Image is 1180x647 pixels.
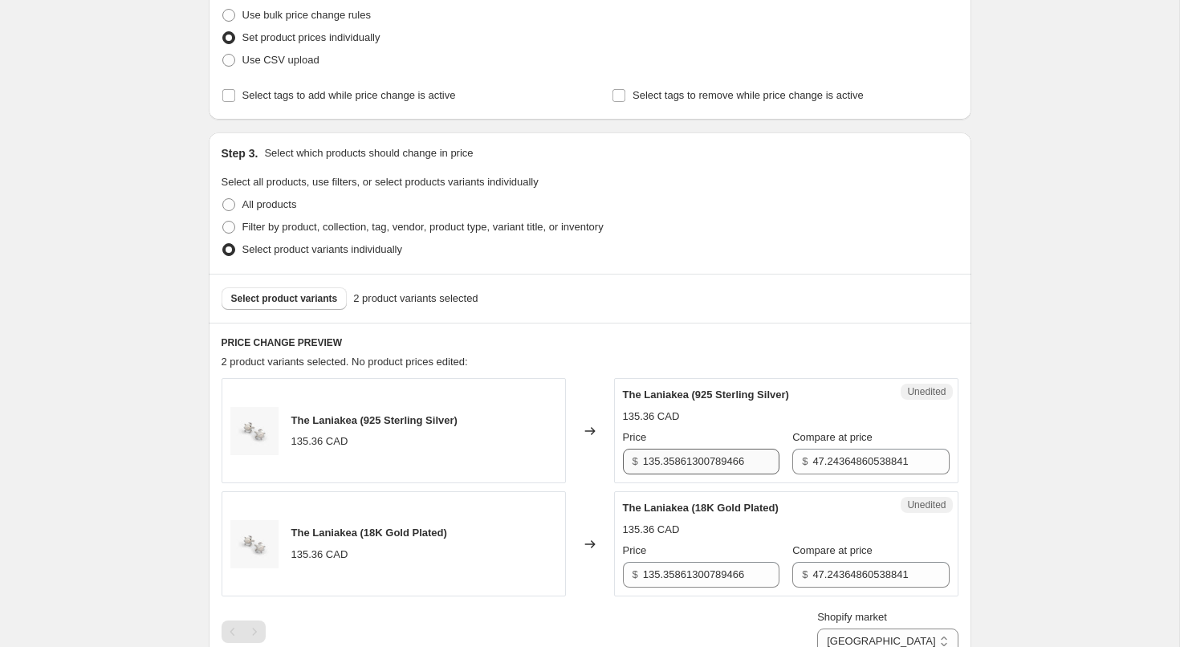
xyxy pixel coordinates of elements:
span: Unedited [907,385,946,398]
span: Select product variants individually [242,243,402,255]
span: Compare at price [792,544,873,556]
span: Price [623,544,647,556]
nav: Pagination [222,621,266,643]
span: Select tags to add while price change is active [242,89,456,101]
span: Select all products, use filters, or select products variants individually [222,176,539,188]
button: Select product variants [222,287,348,310]
h2: Step 3. [222,145,258,161]
span: Select product variants [231,292,338,305]
span: Select tags to remove while price change is active [633,89,864,101]
span: 2 product variants selected. No product prices edited: [222,356,468,368]
span: The Laniakea (925 Sterling Silver) [291,414,458,426]
span: All products [242,198,297,210]
div: 135.36 CAD [291,547,348,563]
span: Compare at price [792,431,873,443]
span: The Laniakea (925 Sterling Silver) [623,389,789,401]
span: Use CSV upload [242,54,319,66]
h6: PRICE CHANGE PREVIEW [222,336,958,349]
span: Use bulk price change rules [242,9,371,21]
span: Unedited [907,498,946,511]
span: Price [623,431,647,443]
span: $ [633,568,638,580]
span: 2 product variants selected [353,291,478,307]
img: S8dbae915eb114073b106d643bcce908fS_80x.jpg [230,520,279,568]
span: Filter by product, collection, tag, vendor, product type, variant title, or inventory [242,221,604,233]
span: Shopify market [817,611,887,623]
div: 135.36 CAD [623,522,680,538]
span: $ [633,455,638,467]
span: $ [802,455,808,467]
span: Set product prices individually [242,31,380,43]
div: 135.36 CAD [623,409,680,425]
img: S8dbae915eb114073b106d643bcce908fS_80x.jpg [230,407,279,455]
span: The Laniakea (18K Gold Plated) [623,502,779,514]
p: Select which products should change in price [264,145,473,161]
span: The Laniakea (18K Gold Plated) [291,527,447,539]
span: $ [802,568,808,580]
div: 135.36 CAD [291,433,348,450]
